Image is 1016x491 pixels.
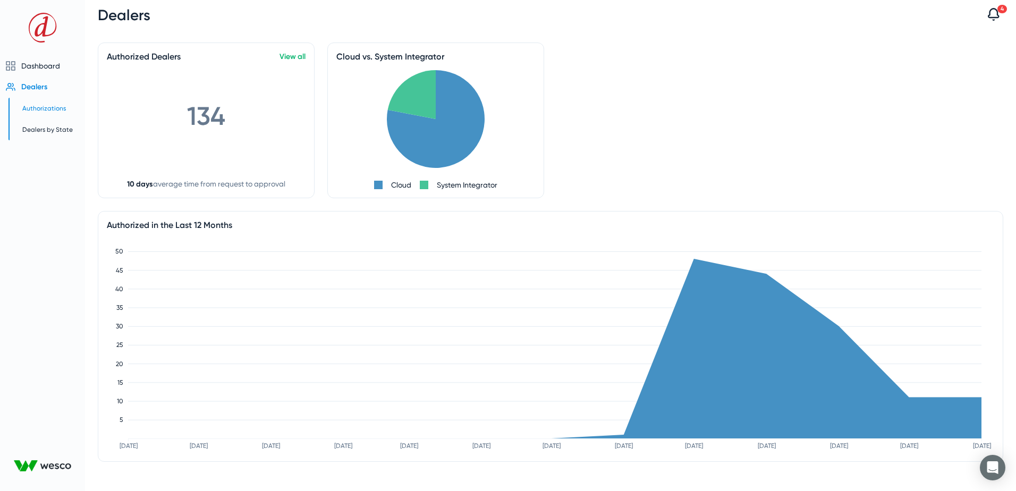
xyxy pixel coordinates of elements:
[437,181,497,189] div: System Integrator
[980,455,1005,480] div: Open Intercom Messenger
[115,285,123,293] text: 40
[900,442,918,450] text: [DATE]
[21,62,60,70] span: Dashboard
[120,416,123,424] text: 5
[336,52,444,62] span: Cloud vs. System Integrator
[280,52,306,61] a: View all
[334,442,352,450] text: [DATE]
[615,442,633,450] text: [DATE]
[9,455,77,477] img: WescoAnixter_638860323168288113.png
[21,82,47,91] span: Dealers
[115,248,123,255] text: 50
[685,442,703,450] text: [DATE]
[127,180,153,189] span: 10 days
[472,442,490,450] text: [DATE]
[116,341,123,349] text: 25
[187,101,225,131] span: 134
[117,379,123,386] text: 15
[127,180,285,189] div: average time from request to approval
[98,6,150,24] span: Dealers
[107,220,232,230] span: Authorized in the Last 12 Months
[116,304,123,311] text: 35
[120,442,138,450] text: [DATE]
[262,442,280,450] text: [DATE]
[117,397,123,405] text: 10
[107,52,181,62] span: Authorized Dealers
[758,442,776,450] text: [DATE]
[116,267,123,274] text: 45
[973,442,991,450] text: [DATE]
[391,181,411,189] div: Cloud
[400,442,418,450] text: [DATE]
[22,126,73,133] span: Dealers by State
[116,323,123,330] text: 30
[543,442,561,450] text: [DATE]
[190,442,208,450] text: [DATE]
[22,105,66,112] span: Authorizations
[116,360,123,368] text: 20
[830,442,848,450] text: [DATE]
